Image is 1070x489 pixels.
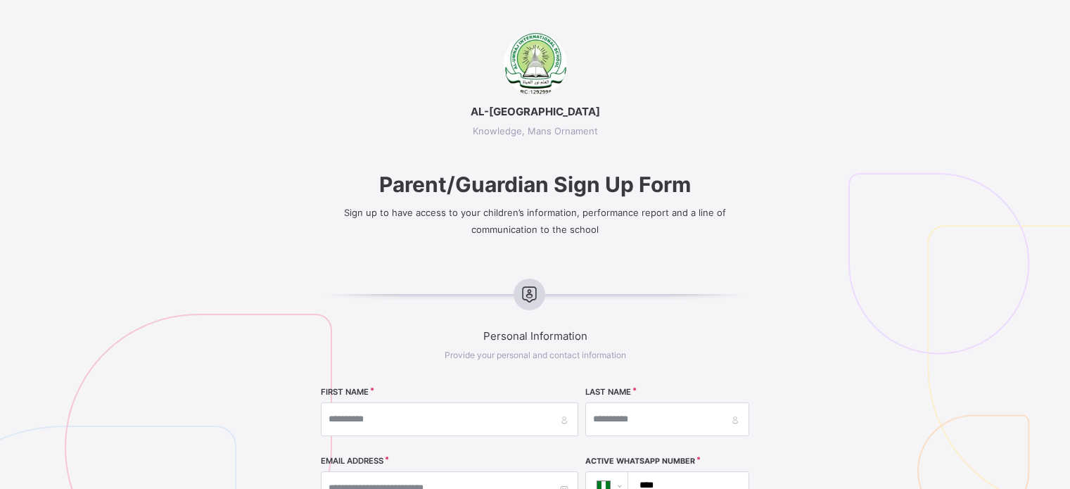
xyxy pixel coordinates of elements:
label: FIRST NAME [321,387,369,397]
span: Sign up to have access to your children’s information, performance report and a line of communica... [344,207,726,235]
span: Parent/Guardian Sign Up Form [267,172,803,197]
span: Provide your personal and contact information [445,350,626,360]
label: LAST NAME [585,387,631,397]
label: Active WhatsApp Number [585,457,695,466]
label: EMAIL ADDRESS [321,456,383,466]
span: AL-[GEOGRAPHIC_DATA] [267,105,803,118]
span: Personal Information [267,329,803,343]
span: Knowledge, Mans Ornament [267,125,803,136]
